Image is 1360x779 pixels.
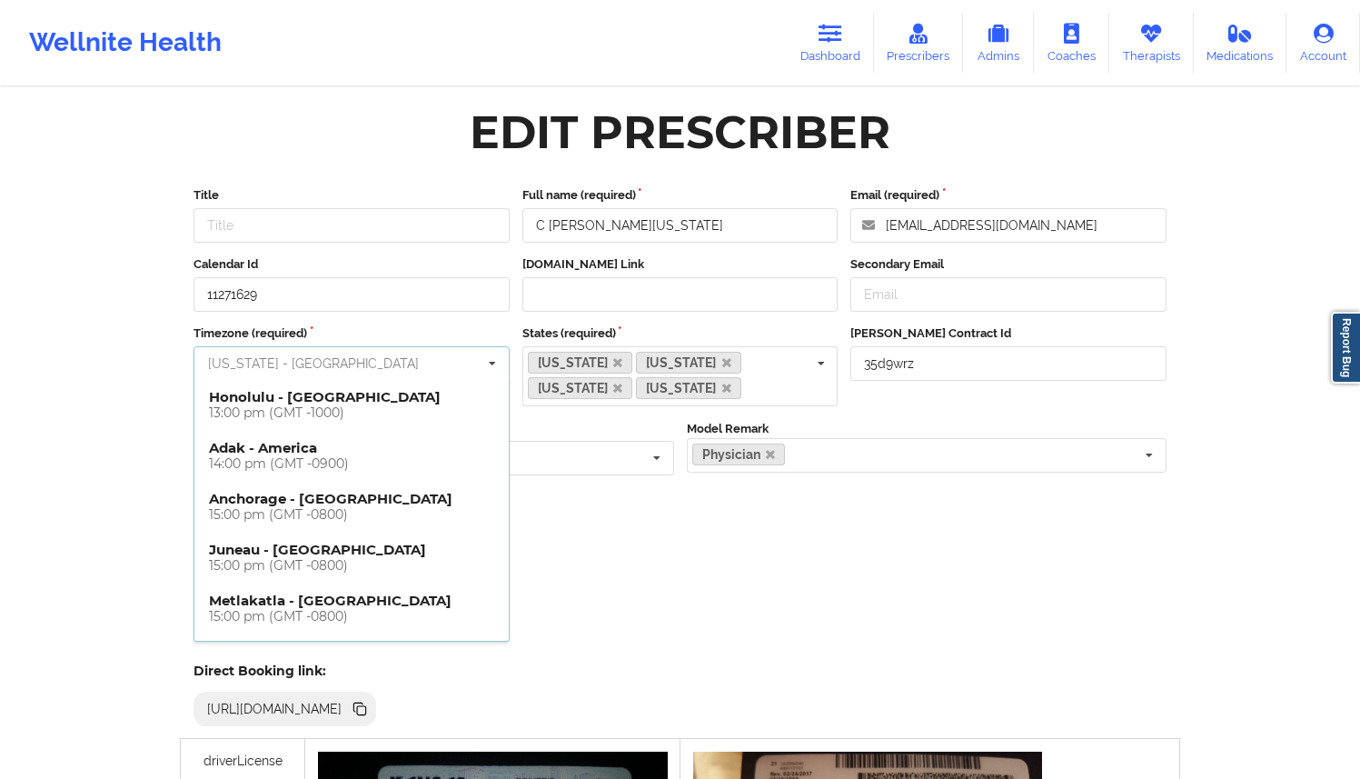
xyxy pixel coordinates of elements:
input: Full name [522,208,839,243]
h4: Juneau - [GEOGRAPHIC_DATA] [209,541,494,574]
a: [US_STATE] [636,377,741,399]
label: [DOMAIN_NAME] Link [522,255,839,274]
div: 15:00 pm (GMT -0800) [209,609,494,624]
label: Full name (required) [522,186,839,205]
h4: Adak - America [209,439,494,472]
input: Email address [850,208,1166,243]
div: 13:00 pm (GMT -1000) [209,405,494,421]
label: Model Remark [687,420,769,438]
label: [PERSON_NAME] Contract Id [850,325,1166,343]
div: 15:00 pm (GMT -0800) [209,558,494,574]
a: Coaches [1034,13,1109,73]
h4: Metlakatla - [GEOGRAPHIC_DATA] [209,592,494,624]
label: States (required) [522,325,839,343]
a: Therapists [1109,13,1194,73]
a: [US_STATE] [528,352,633,374]
label: Secondary Email [850,255,1166,274]
h5: Direct Booking link: [194,663,376,679]
label: Calendar Id [194,255,510,274]
label: Title [194,186,510,205]
label: Insurance Type [194,488,1166,506]
input: Title [194,208,510,243]
input: Deel Contract Id [850,346,1166,381]
input: Email [850,277,1166,312]
a: Report Bug [1331,312,1360,384]
div: [URL][DOMAIN_NAME] [200,700,350,718]
a: Physician [692,444,786,465]
div: 14:00 pm (GMT -0900) [209,456,494,472]
a: [US_STATE] [636,352,741,374]
h4: Honolulu - [GEOGRAPHIC_DATA] [209,388,494,421]
a: Admins [963,13,1034,73]
label: Timezone (required) [194,325,510,343]
a: [US_STATE] [528,377,633,399]
div: Edit Prescriber [470,104,890,161]
label: Email (required) [850,186,1166,205]
a: Dashboard [787,13,874,73]
div: 15:00 pm (GMT -0800) [209,507,494,523]
a: Medications [1194,13,1287,73]
a: Prescribers [874,13,964,73]
a: Account [1286,13,1360,73]
input: Calendar Id [194,277,510,312]
h4: Anchorage - [GEOGRAPHIC_DATA] [209,490,494,523]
